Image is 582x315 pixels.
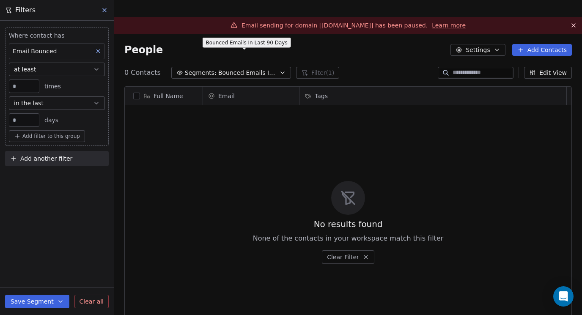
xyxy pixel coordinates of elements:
span: None of the contacts in your workspace match this filter [253,233,444,244]
span: Tags [315,92,328,100]
span: People [124,44,163,56]
span: Bounced Emails In Last 90 Days [218,68,277,77]
button: Add Contacts [512,44,572,56]
span: Full Name [154,92,183,100]
a: Learn more [432,21,466,30]
p: Bounced Emails In Last 90 Days [206,39,288,46]
span: No results found [314,218,383,230]
div: Tags [299,87,566,105]
div: Open Intercom Messenger [553,286,574,307]
button: Edit View [524,67,572,79]
div: Full Name [125,87,203,105]
span: 0 Contacts [124,68,161,78]
button: Clear Filter [322,250,374,264]
button: Settings [450,44,505,56]
span: Email [218,92,235,100]
div: Email [203,87,299,105]
span: Segments: [185,68,217,77]
button: Filter(1) [296,67,340,79]
span: Email sending for domain [[DOMAIN_NAME]] has been paused. [242,22,428,29]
